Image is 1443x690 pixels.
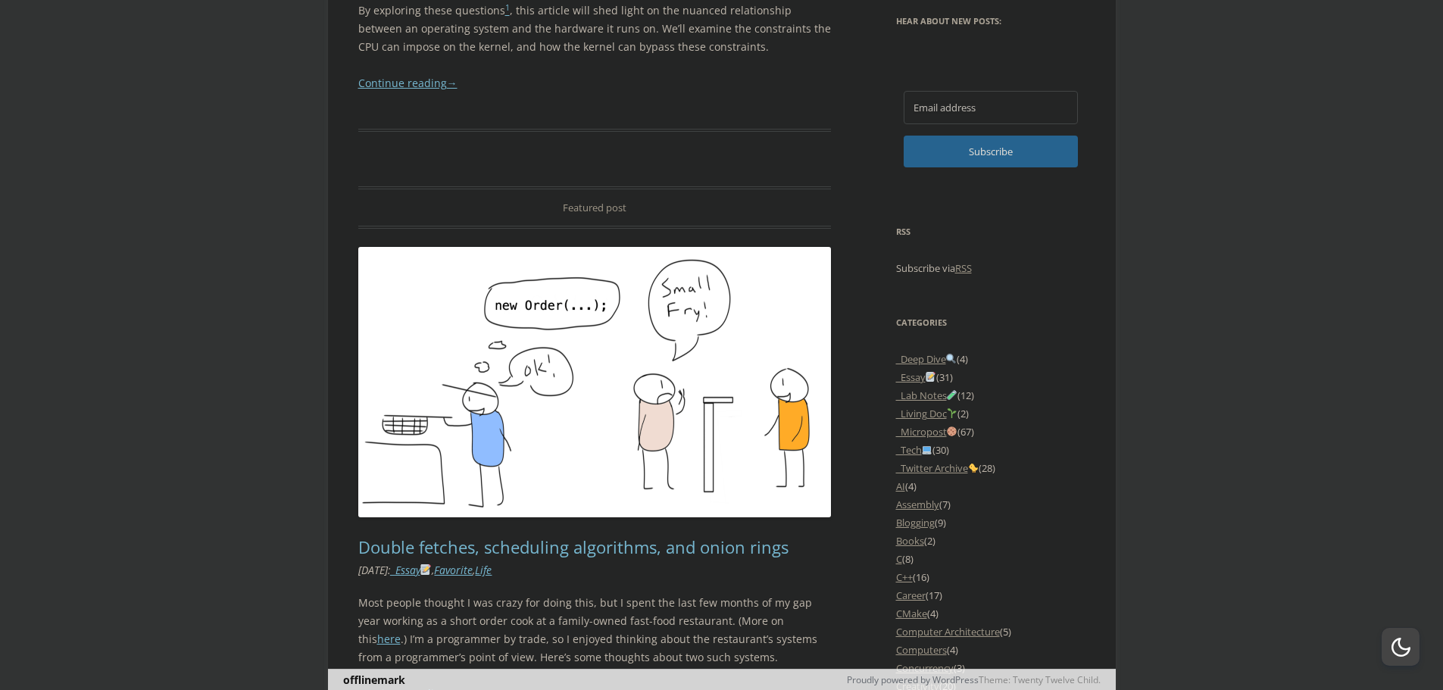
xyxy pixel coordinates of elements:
[896,586,1085,604] li: (17)
[896,516,935,529] a: Blogging
[896,641,1085,659] li: (4)
[896,441,1085,459] li: (30)
[968,463,978,473] img: 🐤
[896,514,1085,532] li: (9)
[904,91,1078,124] input: Email address
[896,370,937,384] a: _Essay
[922,445,932,454] img: 💻
[896,498,939,511] a: Assembly
[646,670,1101,689] div: Theme: Twenty Twelve Child.
[896,386,1085,404] li: (12)
[896,477,1085,495] li: (4)
[896,625,1000,638] a: Computer Architecture
[358,186,832,229] div: Featured post
[358,563,388,577] time: [DATE]
[896,532,1085,550] li: (2)
[904,136,1078,167] button: Subscribe
[896,368,1085,386] li: (31)
[343,673,405,687] a: offlinemark
[896,643,947,657] a: Computers
[447,76,458,90] span: →
[896,607,927,620] a: CMake
[896,479,905,493] a: AI
[896,461,979,475] a: _Twitter Archive
[358,76,458,90] a: Continue reading→
[896,425,958,439] a: _Micropost
[896,350,1085,368] li: (4)
[896,404,1085,423] li: (2)
[896,407,958,420] a: _Living Doc
[947,390,957,400] img: 🧪
[896,534,924,548] a: Books
[896,314,1085,332] h3: Categories
[896,12,1085,30] h3: Hear about new posts:
[358,563,492,577] i: : , ,
[896,223,1085,241] h3: RSS
[896,495,1085,514] li: (7)
[926,372,935,382] img: 📝
[896,443,933,457] a: _Tech
[896,604,1085,623] li: (4)
[358,2,832,56] p: By exploring these questions , this article will shed light on the nuanced relationship between a...
[896,568,1085,586] li: (16)
[896,352,957,366] a: _Deep Dive
[847,673,979,686] a: Proudly powered by WordPress
[505,2,510,13] sup: 1
[896,589,926,602] a: Career
[434,563,473,577] a: Favorite
[505,3,510,17] a: 1
[896,550,1085,568] li: (8)
[358,594,832,667] p: Most people thought I was crazy for doing this, but I spent the last few months of my gap year wo...
[896,459,1085,477] li: (28)
[475,563,492,577] a: Life
[420,564,431,575] img: 📝
[955,261,972,275] a: RSS
[946,354,956,364] img: 🔍
[896,570,913,584] a: C++
[896,423,1085,441] li: (67)
[377,632,401,646] a: here
[896,661,954,675] a: Concurrency
[896,659,1085,677] li: (3)
[896,623,1085,641] li: (5)
[358,535,789,558] a: Double fetches, scheduling algorithms, and onion rings
[896,259,1085,277] p: Subscribe via
[896,389,958,402] a: _Lab Notes
[896,552,902,566] a: C
[947,408,957,418] img: 🌱
[391,563,433,577] a: _Essay
[947,426,957,436] img: 🍪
